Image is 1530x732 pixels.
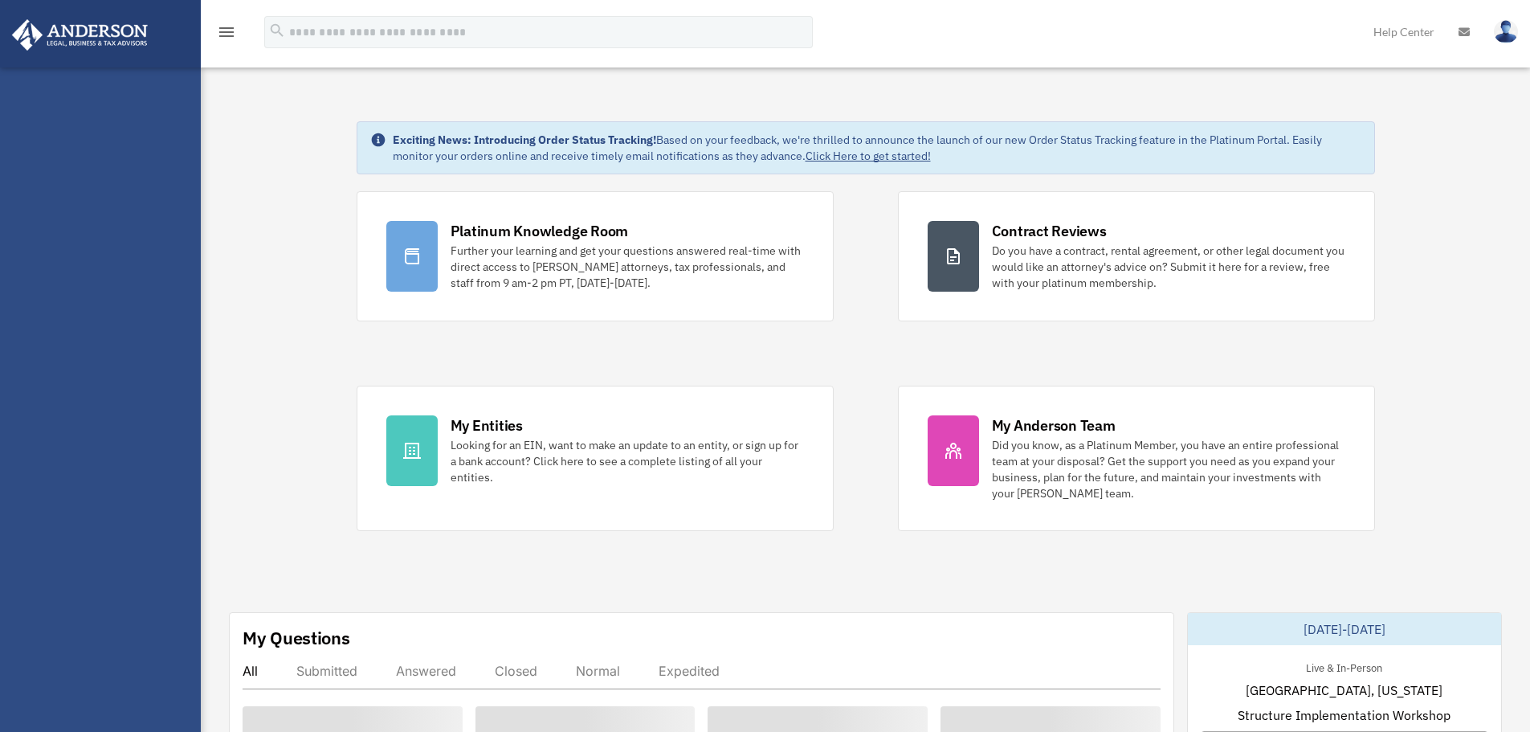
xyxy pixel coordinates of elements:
[992,221,1107,241] div: Contract Reviews
[296,663,357,679] div: Submitted
[1246,681,1442,700] span: [GEOGRAPHIC_DATA], [US_STATE]
[243,626,350,650] div: My Questions
[1494,20,1518,43] img: User Pic
[659,663,720,679] div: Expedited
[806,149,931,163] a: Click Here to get started!
[393,132,1361,164] div: Based on your feedback, we're thrilled to announce the launch of our new Order Status Tracking fe...
[451,243,804,291] div: Further your learning and get your questions answered real-time with direct access to [PERSON_NAM...
[357,386,834,531] a: My Entities Looking for an EIN, want to make an update to an entity, or sign up for a bank accoun...
[992,437,1345,501] div: Did you know, as a Platinum Member, you have an entire professional team at your disposal? Get th...
[268,22,286,39] i: search
[451,221,629,241] div: Platinum Knowledge Room
[393,133,656,147] strong: Exciting News: Introducing Order Status Tracking!
[217,28,236,42] a: menu
[992,243,1345,291] div: Do you have a contract, rental agreement, or other legal document you would like an attorney's ad...
[1238,705,1450,725] span: Structure Implementation Workshop
[396,663,456,679] div: Answered
[576,663,620,679] div: Normal
[898,386,1375,531] a: My Anderson Team Did you know, as a Platinum Member, you have an entire professional team at your...
[992,415,1116,436] div: My Anderson Team
[898,191,1375,321] a: Contract Reviews Do you have a contract, rental agreement, or other legal document you would like...
[7,19,153,51] img: Anderson Advisors Platinum Portal
[1293,658,1395,675] div: Live & In-Person
[357,191,834,321] a: Platinum Knowledge Room Further your learning and get your questions answered real-time with dire...
[217,22,236,42] i: menu
[1188,613,1501,645] div: [DATE]-[DATE]
[495,663,537,679] div: Closed
[451,415,523,436] div: My Entities
[451,437,804,485] div: Looking for an EIN, want to make an update to an entity, or sign up for a bank account? Click her...
[243,663,258,679] div: All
